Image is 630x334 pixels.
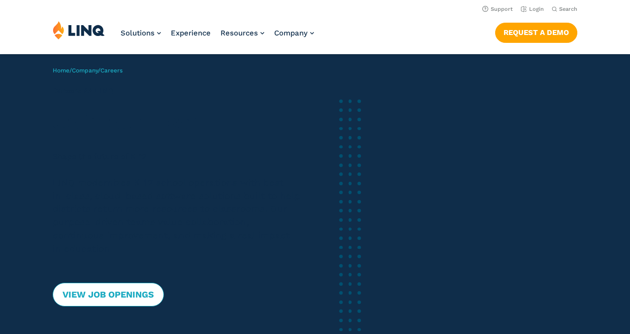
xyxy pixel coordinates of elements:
a: Resources [220,29,264,37]
a: Home [53,67,69,74]
a: Experience [171,29,211,37]
p: LINQ modernizes K-12 school operations with best-in-class, cloud-based software solutions built t... [53,176,301,255]
h1: Careers at LINQ [53,86,301,96]
span: / / [53,67,123,74]
span: Careers [100,67,123,74]
span: Search [559,6,577,12]
h2: Join our Team [53,108,301,134]
a: View Job Openings [53,283,164,306]
span: Solutions [121,29,155,37]
nav: Button Navigation [495,21,577,42]
a: Support [482,6,513,12]
span: Resources [220,29,258,37]
a: Company [72,67,98,74]
a: Solutions [121,29,161,37]
span: Company [274,29,308,37]
a: Company [274,29,314,37]
a: Request a Demo [495,23,577,42]
img: LINQ | K‑12 Software [53,21,105,39]
nav: Primary Navigation [121,21,314,53]
p: Shape the future of K-12 [53,151,301,163]
a: Login [521,6,544,12]
button: Open Search Bar [552,5,577,13]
